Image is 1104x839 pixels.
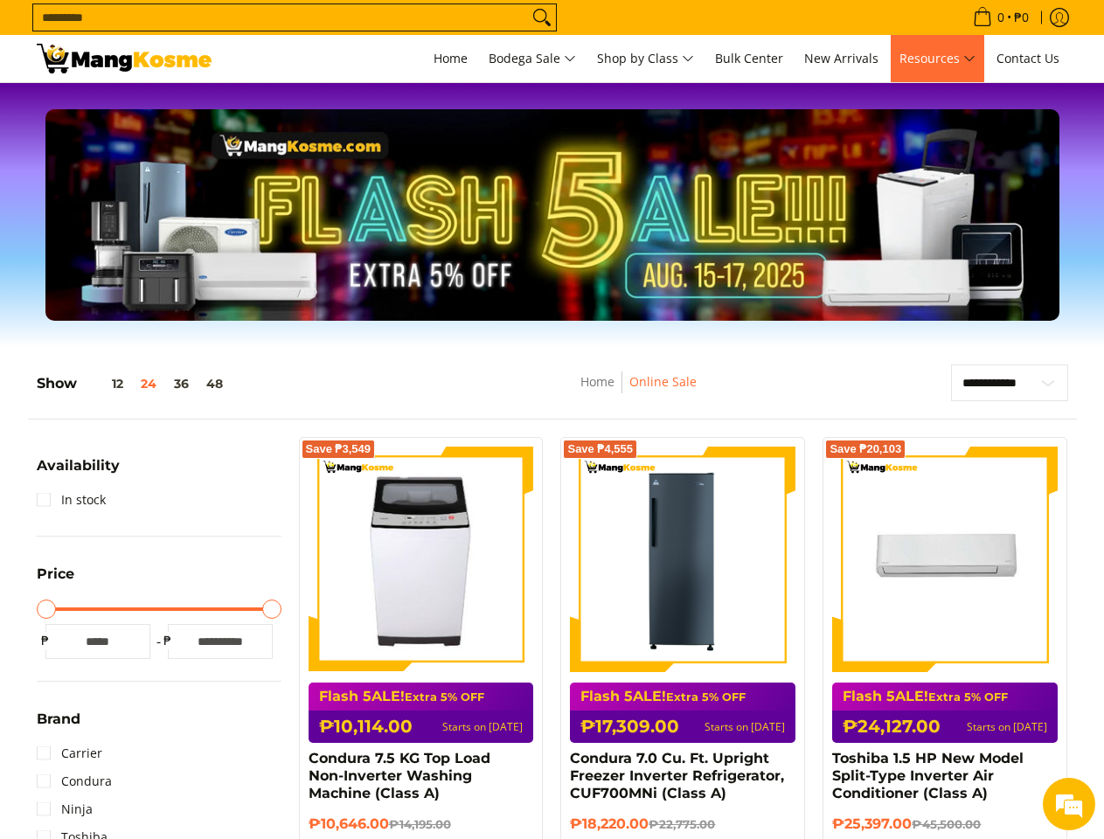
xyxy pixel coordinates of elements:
[804,50,878,66] span: New Arrivals
[425,35,476,82] a: Home
[528,4,556,31] button: Search
[832,447,1058,672] img: Toshiba 1.5 HP New Model Split-Type Inverter Air Conditioner (Class A)
[37,459,120,486] summary: Open
[37,795,93,823] a: Ninja
[570,750,784,801] a: Condura 7.0 Cu. Ft. Upright Freezer Inverter Refrigerator, CUF700MNi (Class A)
[832,815,1058,833] h6: ₱25,397.00
[159,632,177,649] span: ₱
[37,712,80,739] summary: Open
[588,35,703,82] a: Shop by Class
[389,817,451,831] del: ₱14,195.00
[470,371,807,411] nav: Breadcrumbs
[649,817,715,831] del: ₱22,775.00
[37,767,112,795] a: Condura
[309,750,490,801] a: Condura 7.5 KG Top Load Non-Inverter Washing Machine (Class A)
[899,48,976,70] span: Resources
[570,815,795,833] h6: ₱18,220.00
[309,815,534,833] h6: ₱10,646.00
[37,486,106,514] a: In stock
[37,44,212,73] img: BREAKING NEWS: Flash 5ale! August 15-17, 2025 l Mang Kosme
[229,35,1068,82] nav: Main Menu
[37,567,74,594] summary: Open
[706,35,792,82] a: Bulk Center
[77,377,132,391] button: 12
[37,712,80,726] span: Brand
[316,447,527,672] img: condura-7.5kg-topload-non-inverter-washing-machine-class-c-full-view-mang-kosme
[37,375,232,392] h5: Show
[37,739,102,767] a: Carrier
[489,48,576,70] span: Bodega Sale
[912,817,981,831] del: ₱45,500.00
[995,11,1007,24] span: 0
[580,373,614,390] a: Home
[597,48,694,70] span: Shop by Class
[570,447,795,672] img: Condura 7.0 Cu. Ft. Upright Freezer Inverter Refrigerator, CUF700MNi (Class A)
[306,444,371,454] span: Save ₱3,549
[165,377,198,391] button: 36
[1011,11,1031,24] span: ₱0
[996,50,1059,66] span: Contact Us
[629,373,697,390] a: Online Sale
[132,377,165,391] button: 24
[37,459,120,473] span: Availability
[567,444,633,454] span: Save ₱4,555
[832,750,1024,801] a: Toshiba 1.5 HP New Model Split-Type Inverter Air Conditioner (Class A)
[988,35,1068,82] a: Contact Us
[480,35,585,82] a: Bodega Sale
[795,35,887,82] a: New Arrivals
[37,632,54,649] span: ₱
[891,35,984,82] a: Resources
[968,8,1034,27] span: •
[37,567,74,581] span: Price
[198,377,232,391] button: 48
[715,50,783,66] span: Bulk Center
[830,444,901,454] span: Save ₱20,103
[434,50,468,66] span: Home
